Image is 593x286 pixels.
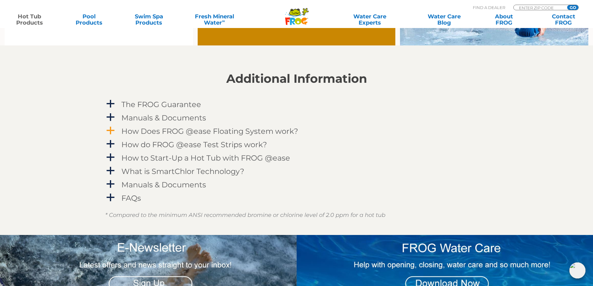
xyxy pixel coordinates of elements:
[106,153,115,162] span: a
[121,194,141,202] h4: FAQs
[106,193,115,202] span: a
[121,140,267,149] h4: How do FROG @ease Test Strips work?
[106,139,115,149] span: a
[121,181,206,189] h4: Manuals & Documents
[421,13,467,26] a: Water CareBlog
[105,112,488,124] a: a Manuals & Documents
[121,167,244,176] h4: What is SmartChlor Technology?
[121,154,290,162] h4: How to Start-Up a Hot Tub with FROG @ease
[105,99,488,110] a: a The FROG Guarantee
[518,5,560,10] input: Zip Code Form
[222,18,225,23] sup: ∞
[105,72,488,86] h2: Additional Information
[105,166,488,177] a: a What is SmartChlor Technology?
[105,212,385,218] em: * Compared to the minimum ANSI recommended bromine or chlorine level of 2.0 ppm for a hot tub
[105,192,488,204] a: a FAQs
[121,114,206,122] h4: Manuals & Documents
[569,262,586,279] img: openIcon
[106,113,115,122] span: a
[6,13,53,26] a: Hot TubProducts
[332,13,407,26] a: Water CareExperts
[121,100,201,109] h4: The FROG Guarantee
[106,99,115,109] span: a
[106,166,115,176] span: a
[105,139,488,150] a: a How do FROG @ease Test Strips work?
[481,13,527,26] a: AboutFROG
[105,152,488,164] a: a How to Start-Up a Hot Tub with FROG @ease
[106,126,115,135] span: a
[567,5,578,10] input: GO
[473,5,505,10] p: Find A Dealer
[106,180,115,189] span: a
[105,179,488,190] a: a Manuals & Documents
[540,13,587,26] a: ContactFROG
[121,127,298,135] h4: How Does FROG @ease Floating System work?
[185,13,243,26] a: Fresh MineralWater∞
[105,125,488,137] a: a How Does FROG @ease Floating System work?
[126,13,172,26] a: Swim SpaProducts
[66,13,112,26] a: PoolProducts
